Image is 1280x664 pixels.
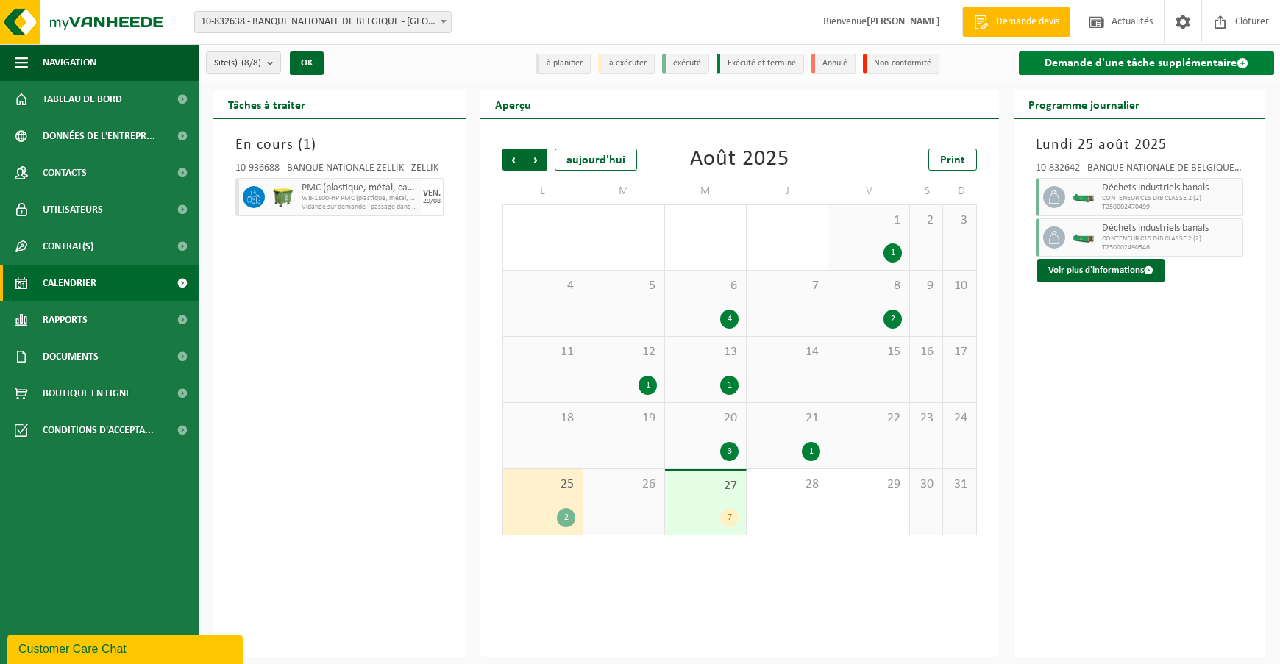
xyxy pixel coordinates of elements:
[423,198,441,205] div: 29/08
[992,15,1063,29] span: Demande devis
[665,178,747,204] td: M
[836,476,902,493] span: 29
[917,278,935,294] span: 9
[43,44,96,81] span: Navigation
[672,278,739,294] span: 6
[511,410,576,426] span: 18
[811,54,856,74] li: Annulé
[290,51,324,75] button: OK
[511,476,576,493] span: 25
[828,178,910,204] td: V
[950,344,968,360] span: 17
[754,410,820,426] span: 21
[720,508,739,527] div: 7
[536,54,591,74] li: à planifier
[43,228,93,265] span: Contrat(s)
[511,344,576,360] span: 11
[1102,194,1240,203] span: CONTENEUR C15 DIB CLASSE 2 (2)
[917,213,935,229] span: 2
[1036,134,1244,156] h3: Lundi 25 août 2025
[950,278,968,294] span: 10
[43,265,96,301] span: Calendrier
[717,54,804,74] li: Exécuté et terminé
[43,375,131,412] span: Boutique en ligne
[867,16,940,27] strong: [PERSON_NAME]
[303,138,311,152] span: 1
[302,182,418,194] span: PMC (plastique, métal, carton boisson) (industriel)
[940,154,965,166] span: Print
[662,54,709,74] li: exécuté
[502,149,525,171] span: Précédent
[1102,243,1240,252] span: T250002490546
[917,476,935,493] span: 30
[555,149,637,171] div: aujourd'hui
[43,191,103,228] span: Utilisateurs
[591,410,657,426] span: 19
[583,178,665,204] td: M
[802,442,820,461] div: 1
[962,7,1070,37] a: Demande devis
[195,12,451,32] span: 10-832638 - BANQUE NATIONALE DE BELGIQUE - BRUXELLES
[917,344,935,360] span: 16
[720,376,739,395] div: 1
[910,178,943,204] td: S
[591,278,657,294] span: 5
[591,476,657,493] span: 26
[1102,223,1240,235] span: Déchets industriels banals
[754,344,820,360] span: 14
[241,58,261,68] count: (8/8)
[720,442,739,461] div: 3
[950,213,968,229] span: 3
[43,81,122,118] span: Tableau de bord
[1019,51,1275,75] a: Demande d'une tâche supplémentaire
[43,301,88,338] span: Rapports
[836,410,902,426] span: 22
[639,376,657,395] div: 1
[235,163,444,178] div: 10-936688 - BANQUE NATIONALE ZELLIK - ZELLIK
[43,154,87,191] span: Contacts
[423,189,441,198] div: VEN.
[1102,203,1240,212] span: T250002470499
[7,632,246,664] iframe: chat widget
[928,149,977,171] a: Print
[1073,232,1095,243] img: HK-XC-15-GN-00
[754,278,820,294] span: 7
[747,178,828,204] td: J
[863,54,939,74] li: Non-conformité
[511,278,576,294] span: 4
[480,90,546,118] h2: Aperçu
[836,344,902,360] span: 15
[557,508,575,527] div: 2
[754,476,820,493] span: 28
[502,178,584,204] td: L
[43,338,99,375] span: Documents
[525,149,547,171] span: Suivant
[883,310,902,329] div: 2
[1037,259,1165,282] button: Voir plus d'informations
[43,412,154,449] span: Conditions d'accepta...
[672,478,739,494] span: 27
[591,344,657,360] span: 12
[950,410,968,426] span: 24
[672,344,739,360] span: 13
[206,51,281,74] button: Site(s)(8/8)
[883,243,902,263] div: 1
[720,310,739,329] div: 4
[836,213,902,229] span: 1
[672,410,739,426] span: 20
[1102,182,1240,194] span: Déchets industriels banals
[213,90,320,118] h2: Tâches à traiter
[1073,192,1095,203] img: HK-XC-15-GN-00
[917,410,935,426] span: 23
[1036,163,1244,178] div: 10-832642 - BANQUE NATIONALE DE BELGIQUE - BLD BERLAIMONT - [GEOGRAPHIC_DATA]
[950,476,968,493] span: 31
[194,11,452,33] span: 10-832638 - BANQUE NATIONALE DE BELGIQUE - BRUXELLES
[1014,90,1154,118] h2: Programme journalier
[836,278,902,294] span: 8
[943,178,976,204] td: D
[43,118,155,154] span: Données de l'entrepr...
[598,54,655,74] li: à exécuter
[214,52,261,74] span: Site(s)
[690,149,789,171] div: Août 2025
